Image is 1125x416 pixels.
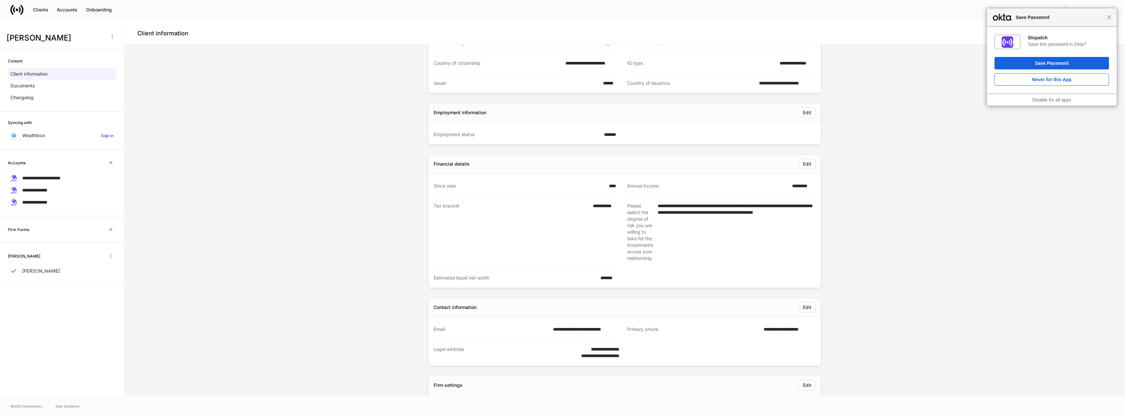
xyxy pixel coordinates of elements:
button: Edit [799,302,816,313]
a: Documents [8,80,116,92]
p: [PERSON_NAME] [22,268,60,274]
div: Save this password in Okta? [1028,41,1109,47]
div: Email [434,326,549,333]
div: Firm settings [434,382,462,389]
h3: [PERSON_NAME] [7,33,104,43]
a: Disable for all apps [1032,97,1071,102]
h6: Accounts [8,160,26,166]
div: Estimated liquid net worth [434,275,597,281]
div: Edit [803,161,811,167]
button: Edit [799,107,816,118]
button: Onboarding [82,5,116,15]
div: Legal address [434,346,560,359]
a: Client information [8,68,116,80]
div: Edit [803,382,811,389]
div: ID type [627,60,776,66]
div: Primary phone [627,326,760,333]
button: Save Password [995,57,1109,69]
button: Clients [29,5,53,15]
button: Accounts [53,5,82,15]
h6: Content [8,58,23,64]
p: Changelog [10,94,34,101]
div: Country of issuance [627,80,755,86]
div: Please select the degree of risk you are willing to take for the investments across your relation... [627,203,654,262]
a: Data Disclaimer [56,404,80,409]
div: Dispatch [1028,35,1109,41]
div: Employment status [434,131,600,138]
div: Employment information [434,109,486,116]
h6: Sign in [101,133,113,139]
p: Wealthbox [22,132,45,139]
a: WealthboxSign in [8,130,116,141]
button: Edit [799,380,816,390]
p: Documents [10,82,35,89]
a: [PERSON_NAME] [8,265,116,277]
span: Close [1107,15,1112,20]
div: Country of citizenship [434,60,562,66]
div: Clients [33,7,48,13]
button: Never for this App [995,73,1109,86]
div: Since year [434,183,605,189]
img: IoaI0QAAAAZJREFUAwDpn500DgGa8wAAAABJRU5ErkJggg== [1002,36,1013,48]
div: Financial details [434,161,470,167]
div: Onboarding [86,7,112,13]
h6: Syncing with [8,119,32,126]
div: Annual income [627,183,788,189]
h6: [PERSON_NAME] [8,253,40,259]
p: Client information [10,71,48,77]
span: © 2025 OneAdvisory [10,404,43,409]
a: Changelog [8,92,116,103]
h4: Client information [137,29,188,37]
div: Edit [803,109,811,116]
div: Contact information [434,304,476,311]
div: Issuer [434,80,599,86]
div: Accounts [57,7,78,13]
div: Edit [803,304,811,311]
h6: Firm Forms [8,226,29,233]
span: Save Password [1013,13,1107,21]
button: Edit [799,159,816,169]
div: Tax bracket [434,203,589,261]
